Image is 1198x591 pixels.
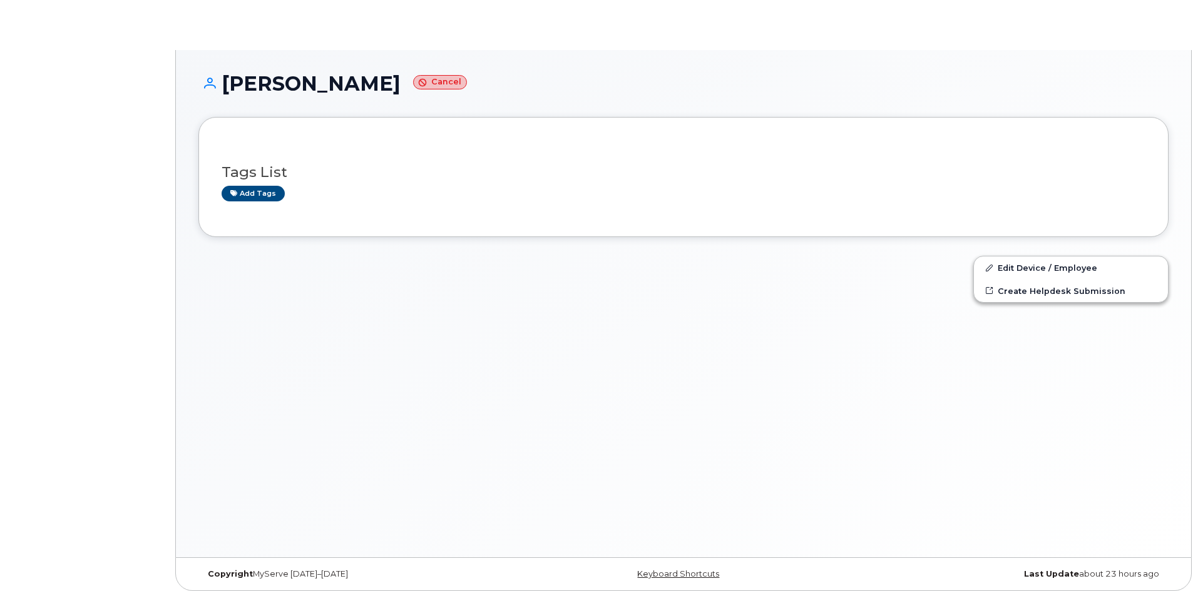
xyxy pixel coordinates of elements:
a: Edit Device / Employee [974,256,1168,279]
small: Cancel [413,75,467,89]
a: Create Helpdesk Submission [974,280,1168,302]
div: MyServe [DATE]–[DATE] [198,569,522,579]
a: Add tags [222,186,285,201]
h1: [PERSON_NAME] [198,73,1169,94]
div: about 23 hours ago [845,569,1169,579]
a: Keyboard Shortcuts [637,569,719,578]
strong: Copyright [208,569,253,578]
strong: Last Update [1024,569,1079,578]
h3: Tags List [222,164,1145,180]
